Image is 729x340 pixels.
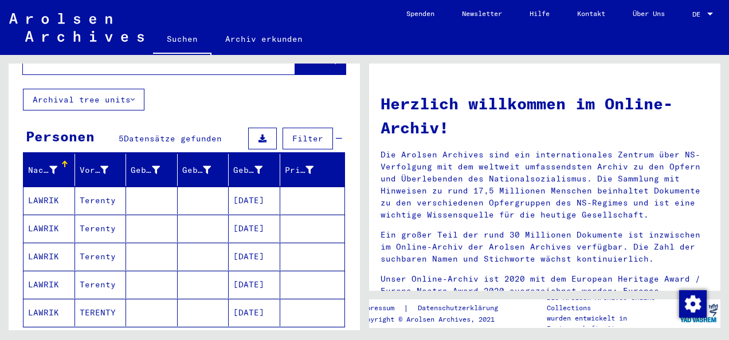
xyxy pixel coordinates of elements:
[23,154,75,186] mat-header-cell: Nachname
[75,271,127,298] mat-cell: Terenty
[229,243,280,270] mat-cell: [DATE]
[229,154,280,186] mat-header-cell: Geburtsdatum
[229,271,280,298] mat-cell: [DATE]
[679,290,707,318] img: Zustimmung ändern
[28,161,75,179] div: Nachname
[9,13,144,42] img: Arolsen_neg.svg
[182,164,211,176] div: Geburt‏
[285,164,314,176] div: Prisoner #
[28,164,57,176] div: Nachname
[283,128,333,149] button: Filter
[124,133,222,144] span: Datensätze gefunden
[547,292,676,313] p: Die Arolsen Archives Online-Collections
[381,92,709,140] h1: Herzlich willkommen im Online-Archiv!
[23,187,75,214] mat-cell: LAWRIK
[75,299,127,326] mat-cell: TERENTY
[409,302,512,314] a: Datenschutzerklärung
[23,243,75,270] mat-cell: LAWRIK
[233,164,262,176] div: Geburtsdatum
[131,164,160,176] div: Geburtsname
[75,215,127,242] mat-cell: Terenty
[233,161,280,179] div: Geburtsdatum
[229,215,280,242] mat-cell: [DATE]
[131,161,177,179] div: Geburtsname
[381,149,709,221] p: Die Arolsen Archives sind ein internationales Zentrum über NS-Verfolgung mit dem weltweit umfasse...
[126,154,178,186] mat-header-cell: Geburtsname
[381,273,709,309] p: Unser Online-Archiv ist 2020 mit dem European Heritage Award / Europa Nostra Award 2020 ausgezeic...
[677,299,720,327] img: yv_logo.png
[358,314,512,325] p: Copyright © Arolsen Archives, 2021
[229,299,280,326] mat-cell: [DATE]
[229,187,280,214] mat-cell: [DATE]
[23,271,75,298] mat-cell: LAWRIK
[182,161,229,179] div: Geburt‏
[280,154,345,186] mat-header-cell: Prisoner #
[23,89,144,110] button: Archival tree units
[178,154,229,186] mat-header-cell: Geburt‏
[80,161,126,179] div: Vorname
[692,10,705,18] span: DE
[153,25,211,55] a: Suchen
[23,299,75,326] mat-cell: LAWRIK
[358,302,512,314] div: |
[26,126,95,147] div: Personen
[358,302,403,314] a: Impressum
[381,229,709,265] p: Ein großer Teil der rund 30 Millionen Dokumente ist inzwischen im Online-Archiv der Arolsen Archi...
[23,215,75,242] mat-cell: LAWRIK
[292,133,323,144] span: Filter
[75,187,127,214] mat-cell: Terenty
[285,161,331,179] div: Prisoner #
[80,164,109,176] div: Vorname
[547,313,676,334] p: wurden entwickelt in Partnerschaft mit
[211,25,316,53] a: Archiv erkunden
[75,154,127,186] mat-header-cell: Vorname
[119,133,124,144] span: 5
[75,243,127,270] mat-cell: Terenty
